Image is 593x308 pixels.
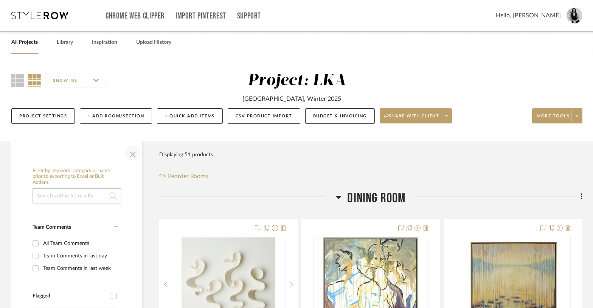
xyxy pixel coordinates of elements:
span: Dining Room [347,190,405,206]
span: More tools [537,113,570,125]
button: More tools [532,108,582,123]
div: Team Comments in last day [43,250,116,262]
button: Project Settings [11,108,75,124]
input: Search within 51 results [33,188,121,203]
img: avatar [567,8,582,23]
button: CSV Product Import [228,108,300,124]
div: Project: LKA [248,73,346,89]
a: Library [57,37,73,48]
div: Flagged [33,293,107,299]
div: Displaying 51 products [159,147,213,162]
button: Close [125,145,140,160]
a: Chrome Web Clipper [106,13,165,19]
a: Upload History [136,37,171,48]
div: All Team Comments [43,237,116,249]
button: + Quick Add Items [157,108,223,124]
a: Inspiration [92,37,117,48]
span: Share with client [384,113,439,125]
div: [GEOGRAPHIC_DATA], Winter 2025 [242,94,341,103]
button: + Add Room/Section [80,108,152,124]
a: Import Pinterest [175,13,226,19]
button: Budget & Invoicing [305,108,375,124]
button: Reorder Rooms [159,172,208,181]
button: Share with client [380,108,452,123]
h6: Filter by keyword, category or name prior to exporting to Excel or Bulk Actions [33,168,121,186]
div: Team Comments in last week [43,262,116,274]
span: Team Comments [33,225,71,230]
a: Support [237,13,261,19]
span: Reorder Rooms [168,172,208,181]
span: Hello, [PERSON_NAME] [496,11,561,20]
a: All Projects [11,37,38,48]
